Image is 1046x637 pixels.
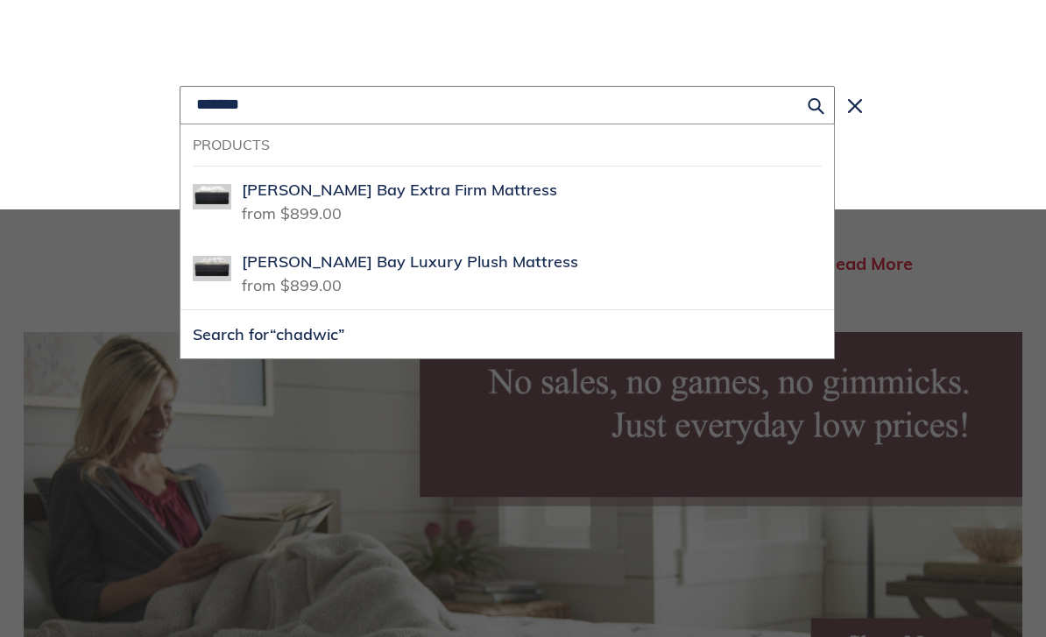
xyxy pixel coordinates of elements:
img: Chadwick-bay-firm-mattress-and-foundation [193,178,231,216]
h3: Products [193,137,822,153]
input: Search [180,86,835,124]
button: Search for“chadwic” [180,310,834,358]
span: [PERSON_NAME] Bay Luxury Plush Mattress [242,252,578,272]
a: Chadwick-bay-firm-mattress-and-foundation[PERSON_NAME] Bay Extra Firm Mattressfrom $899.00 [180,166,834,237]
span: from $899.00 [242,198,342,223]
a: Chadwick-bay-plush-mattress-with-foundation[PERSON_NAME] Bay Luxury Plush Mattressfrom $899.00 [180,237,834,309]
img: Chadwick-bay-plush-mattress-with-foundation [193,250,231,288]
span: “chadwic” [270,324,345,344]
span: from $899.00 [242,270,342,295]
span: [PERSON_NAME] Bay Extra Firm Mattress [242,180,557,201]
